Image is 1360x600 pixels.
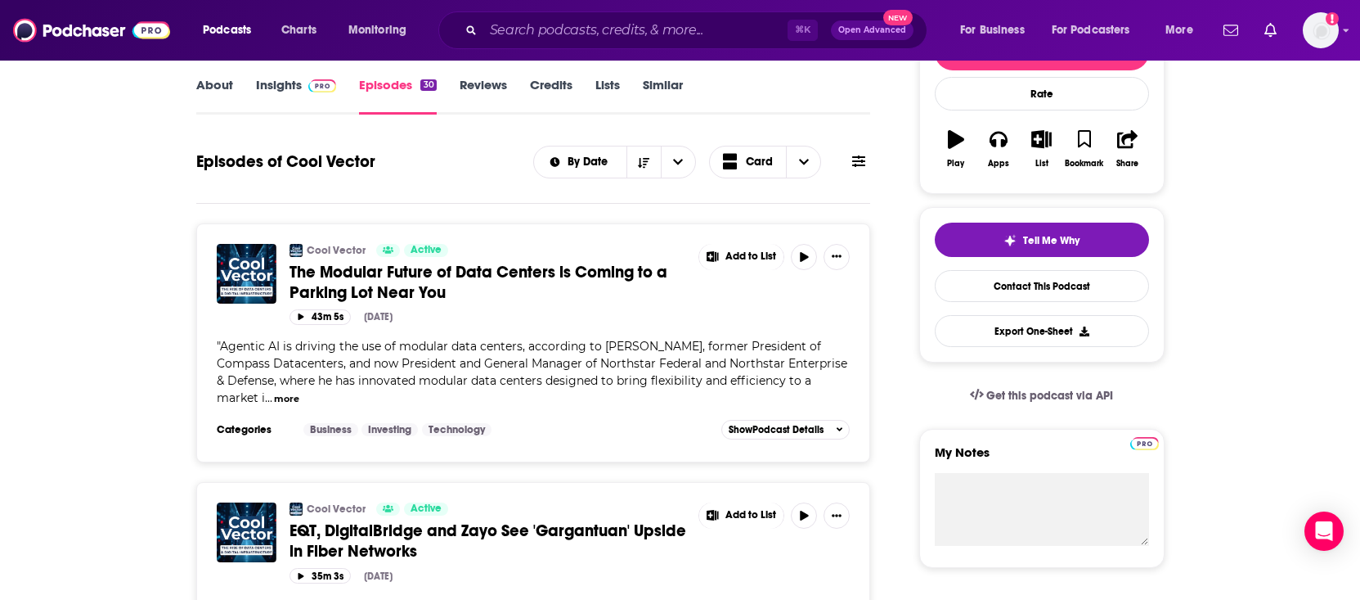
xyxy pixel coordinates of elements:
[935,120,977,178] button: Play
[1116,159,1138,169] div: Share
[337,17,428,43] button: open menu
[460,77,507,115] a: Reviews
[1303,12,1339,48] span: Logged in as HWdata
[1303,12,1339,48] img: User Profile
[1041,17,1154,43] button: open menu
[290,244,303,257] img: Cool Vector
[307,244,366,257] a: Cool Vector
[404,244,448,257] a: Active
[725,509,776,521] span: Add to List
[1065,159,1103,169] div: Bookmark
[196,77,233,115] a: About
[290,568,351,584] button: 35m 3s
[1003,234,1017,247] img: tell me why sparkle
[196,151,375,172] h1: Episodes of Cool Vector
[308,79,337,92] img: Podchaser Pro
[411,501,442,517] span: Active
[824,503,850,529] button: Show More Button
[290,309,351,325] button: 43m 5s
[217,503,276,562] img: EQT, DigitalBridge and Zayo See 'Gargantuan' Upside in Fiber Networks
[411,242,442,259] span: Active
[1154,17,1214,43] button: open menu
[746,156,773,168] span: Card
[404,503,448,516] a: Active
[831,20,913,40] button: Open AdvancedNew
[290,521,686,562] span: EQT, DigitalBridge and Zayo See 'Gargantuan' Upside in Fiber Networks
[1217,16,1245,44] a: Show notifications dropdown
[274,392,299,406] button: more
[454,11,943,49] div: Search podcasts, credits, & more...
[1130,435,1159,450] a: Pro website
[281,19,316,42] span: Charts
[824,244,850,270] button: Show More Button
[1023,234,1079,247] span: Tell Me Why
[13,15,170,46] img: Podchaser - Follow, Share and Rate Podcasts
[1304,512,1344,551] div: Open Intercom Messenger
[661,147,695,178] button: open menu
[699,244,784,270] button: Show More Button
[217,423,290,436] h3: Categories
[960,19,1025,42] span: For Business
[217,339,847,405] span: "
[422,423,491,436] a: Technology
[935,77,1149,111] div: Rate
[1326,12,1339,25] svg: Add a profile image
[595,77,620,115] a: Lists
[361,423,418,436] a: Investing
[1052,19,1130,42] span: For Podcasters
[271,17,326,43] a: Charts
[626,147,661,178] button: Sort Direction
[533,146,696,178] h2: Choose List sort
[568,156,613,168] span: By Date
[217,339,847,405] span: Agentic AI is driving the use of modular data centers, according to [PERSON_NAME], former Preside...
[256,77,337,115] a: InsightsPodchaser Pro
[986,389,1113,403] span: Get this podcast via API
[348,19,406,42] span: Monitoring
[947,159,964,169] div: Play
[364,311,393,323] div: [DATE]
[988,159,1009,169] div: Apps
[290,503,303,516] img: Cool Vector
[725,250,776,263] span: Add to List
[1106,120,1148,178] button: Share
[699,503,784,529] button: Show More Button
[483,17,788,43] input: Search podcasts, credits, & more...
[949,17,1045,43] button: open menu
[420,79,436,91] div: 30
[290,521,687,562] a: EQT, DigitalBridge and Zayo See 'Gargantuan' Upside in Fiber Networks
[643,77,683,115] a: Similar
[303,423,358,436] a: Business
[217,244,276,304] img: The Modular Future of Data Centers is Coming to a Parking Lot Near You
[721,420,851,440] button: ShowPodcast Details
[265,390,272,405] span: ...
[364,571,393,582] div: [DATE]
[838,26,906,34] span: Open Advanced
[530,77,572,115] a: Credits
[788,20,818,41] span: ⌘ K
[307,503,366,516] a: Cool Vector
[935,223,1149,257] button: tell me why sparkleTell Me Why
[290,262,687,303] a: The Modular Future of Data Centers is Coming to a Parking Lot Near You
[977,120,1020,178] button: Apps
[1165,19,1193,42] span: More
[709,146,822,178] button: Choose View
[1035,159,1048,169] div: List
[935,315,1149,347] button: Export One-Sheet
[1130,437,1159,450] img: Podchaser Pro
[191,17,272,43] button: open menu
[534,156,626,168] button: open menu
[1063,120,1106,178] button: Bookmark
[1020,120,1062,178] button: List
[290,262,667,303] span: The Modular Future of Data Centers is Coming to a Parking Lot Near You
[1303,12,1339,48] button: Show profile menu
[729,424,824,435] span: Show Podcast Details
[359,77,436,115] a: Episodes30
[957,376,1127,416] a: Get this podcast via API
[935,444,1149,473] label: My Notes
